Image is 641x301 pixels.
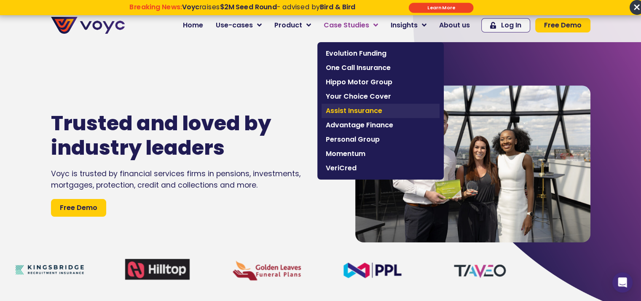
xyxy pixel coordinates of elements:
[326,106,435,116] span: Assist Insurance
[322,147,440,161] a: Momentum
[439,20,470,30] span: About us
[322,75,440,89] a: Hippo Motor Group
[326,91,435,102] span: Your Choice Cover
[409,3,474,13] div: Submit
[326,134,435,145] span: Personal Group
[182,3,199,12] strong: Voyc
[322,61,440,75] a: One Call Insurance
[544,22,582,29] span: Free Demo
[317,17,384,34] a: Case Studies
[129,3,182,12] strong: Breaking News:
[326,63,435,73] span: One Call Insurance
[51,199,106,217] a: Free Demo
[322,89,440,104] a: Your Choice Cover
[177,17,209,34] a: Home
[322,104,440,118] a: Assist Insurance
[535,18,590,32] a: Free Demo
[51,111,305,160] h1: Trusted and loved by industry leaders
[324,20,369,30] span: Case Studies
[326,48,435,59] span: Evolution Funding
[326,120,435,130] span: Advantage Finance
[268,17,317,34] a: Product
[209,17,268,34] a: Use-cases
[51,17,125,34] img: voyc-full-logo
[182,3,355,12] span: raises - advised by
[274,20,302,30] span: Product
[60,203,97,213] span: Free Demo
[322,161,440,175] a: VeriCred
[95,3,389,19] div: Breaking News: Voyc raises $2M Seed Round - advised by Bird & Bird
[433,17,476,34] a: About us
[322,46,440,61] a: Evolution Funding
[612,272,633,293] div: Open Intercom Messenger
[322,118,440,132] a: Advantage Finance
[481,18,530,32] a: Log In
[326,77,435,87] span: Hippo Motor Group
[319,3,355,12] strong: Bird & Bird
[326,149,435,159] span: Momentum
[326,163,435,173] span: VeriCred
[384,17,433,34] a: Insights
[183,20,203,30] span: Home
[51,168,330,191] div: Voyc is trusted by financial services firms in pensions, investments, mortgages, protection, cred...
[322,132,440,147] a: Personal Group
[220,3,276,12] strong: $2M Seed Round
[391,20,418,30] span: Insights
[216,20,253,30] span: Use-cases
[501,22,521,29] span: Log In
